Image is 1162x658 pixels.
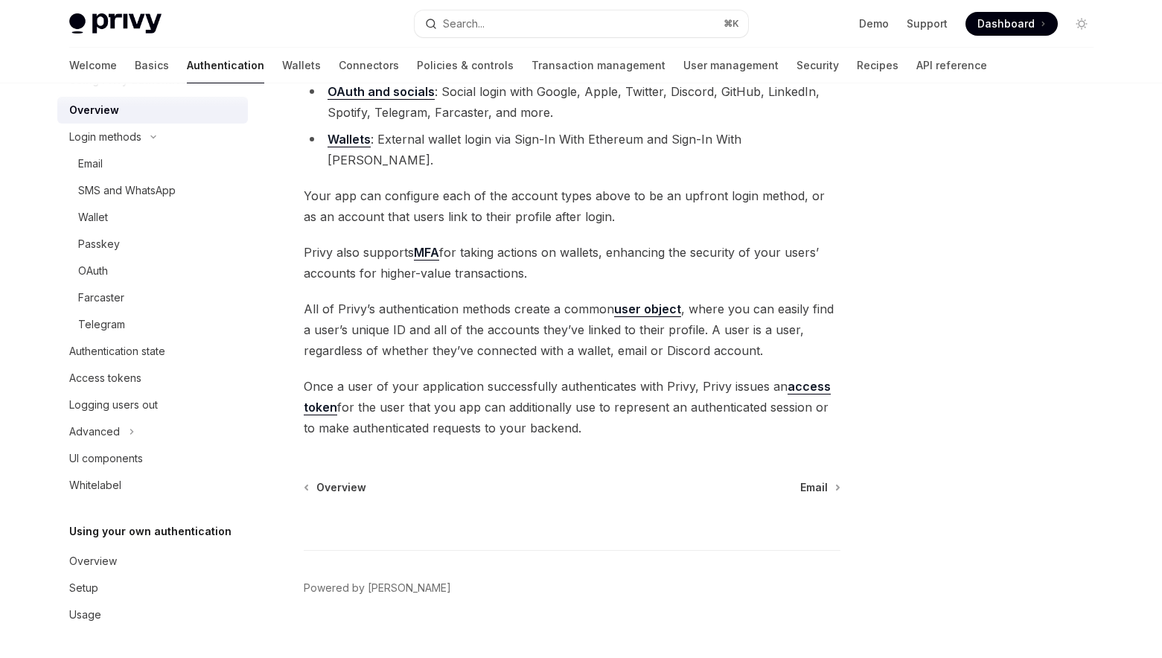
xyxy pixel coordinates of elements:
[328,132,371,147] a: Wallets
[1070,12,1094,36] button: Toggle dark mode
[78,208,108,226] div: Wallet
[69,476,121,494] div: Whitelabel
[907,16,948,31] a: Support
[977,16,1035,31] span: Dashboard
[800,480,839,495] a: Email
[69,579,98,597] div: Setup
[304,81,840,123] li: : Social login with Google, Apple, Twitter, Discord, GitHub, LinkedIn, Spotify, Telegram, Farcast...
[415,10,748,37] button: Search...⌘K
[69,606,101,624] div: Usage
[57,392,248,418] a: Logging users out
[57,97,248,124] a: Overview
[57,445,248,472] a: UI components
[859,16,889,31] a: Demo
[69,13,162,34] img: light logo
[69,396,158,414] div: Logging users out
[304,129,840,170] li: : External wallet login via Sign-In With Ethereum and Sign-In With [PERSON_NAME].
[69,450,143,467] div: UI components
[69,342,165,360] div: Authentication state
[57,601,248,628] a: Usage
[78,155,103,173] div: Email
[57,311,248,338] a: Telegram
[57,575,248,601] a: Setup
[78,262,108,280] div: OAuth
[135,48,169,83] a: Basics
[857,48,898,83] a: Recipes
[916,48,987,83] a: API reference
[69,523,232,540] h5: Using your own authentication
[800,480,828,495] span: Email
[282,48,321,83] a: Wallets
[57,548,248,575] a: Overview
[57,177,248,204] a: SMS and WhatsApp
[304,242,840,284] span: Privy also supports for taking actions on wallets, enhancing the security of your users’ accounts...
[305,480,366,495] a: Overview
[304,581,451,595] a: Powered by [PERSON_NAME]
[57,365,248,392] a: Access tokens
[724,18,739,30] span: ⌘ K
[57,472,248,499] a: Whitelabel
[531,48,665,83] a: Transaction management
[414,245,439,261] a: MFA
[78,289,124,307] div: Farcaster
[69,369,141,387] div: Access tokens
[316,480,366,495] span: Overview
[339,48,399,83] a: Connectors
[304,376,840,438] span: Once a user of your application successfully authenticates with Privy, Privy issues an for the us...
[57,204,248,231] a: Wallet
[69,552,117,570] div: Overview
[443,15,485,33] div: Search...
[78,235,120,253] div: Passkey
[57,338,248,365] a: Authentication state
[69,48,117,83] a: Welcome
[614,301,681,317] a: user object
[417,48,514,83] a: Policies & controls
[187,48,264,83] a: Authentication
[69,423,120,441] div: Advanced
[965,12,1058,36] a: Dashboard
[57,150,248,177] a: Email
[304,185,840,227] span: Your app can configure each of the account types above to be an upfront login method, or as an ac...
[69,128,141,146] div: Login methods
[57,284,248,311] a: Farcaster
[57,258,248,284] a: OAuth
[797,48,839,83] a: Security
[683,48,779,83] a: User management
[304,298,840,361] span: All of Privy’s authentication methods create a common , where you can easily find a user’s unique...
[78,182,176,199] div: SMS and WhatsApp
[57,231,248,258] a: Passkey
[328,84,435,100] a: OAuth and socials
[69,101,119,119] div: Overview
[78,316,125,333] div: Telegram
